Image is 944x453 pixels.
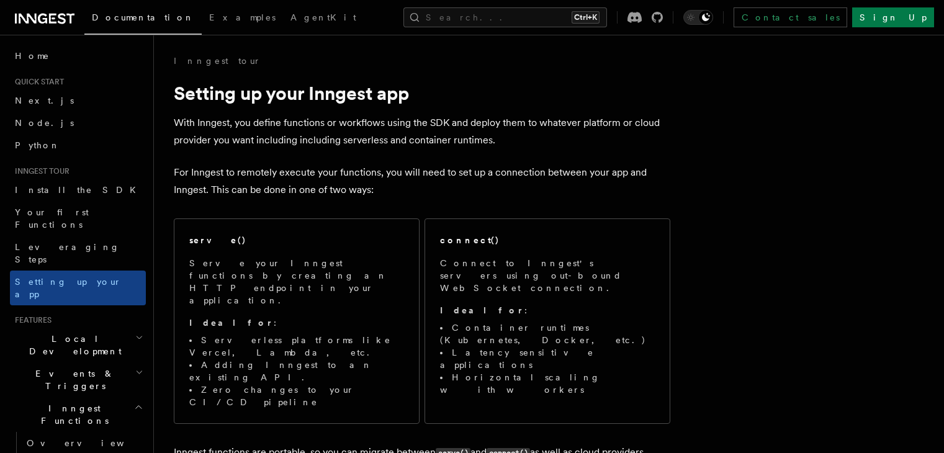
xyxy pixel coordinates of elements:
[10,315,52,325] span: Features
[15,277,122,299] span: Setting up your app
[15,242,120,264] span: Leveraging Steps
[174,114,670,149] p: With Inngest, you define functions or workflows using the SDK and deploy them to whatever platfor...
[440,304,655,316] p: :
[440,234,500,246] h2: connect()
[189,359,404,383] li: Adding Inngest to an existing API.
[10,89,146,112] a: Next.js
[440,371,655,396] li: Horizontal scaling with workers
[15,118,74,128] span: Node.js
[734,7,847,27] a: Contact sales
[15,96,74,105] span: Next.js
[10,179,146,201] a: Install the SDK
[440,305,524,315] strong: Ideal for
[440,346,655,371] li: Latency sensitive applications
[683,10,713,25] button: Toggle dark mode
[15,185,143,195] span: Install the SDK
[10,402,134,427] span: Inngest Functions
[10,328,146,362] button: Local Development
[189,334,404,359] li: Serverless platforms like Vercel, Lambda, etc.
[10,45,146,67] a: Home
[572,11,600,24] kbd: Ctrl+K
[852,7,934,27] a: Sign Up
[174,218,420,424] a: serve()Serve your Inngest functions by creating an HTTP endpoint in your application.Ideal for:Se...
[10,397,146,432] button: Inngest Functions
[15,50,50,62] span: Home
[403,7,607,27] button: Search...Ctrl+K
[174,164,670,199] p: For Inngest to remotely execute your functions, you will need to set up a connection between your...
[27,438,155,448] span: Overview
[189,234,246,246] h2: serve()
[10,134,146,156] a: Python
[10,166,70,176] span: Inngest tour
[174,82,670,104] h1: Setting up your Inngest app
[92,12,194,22] span: Documentation
[174,55,261,67] a: Inngest tour
[440,321,655,346] li: Container runtimes (Kubernetes, Docker, etc.)
[10,362,146,397] button: Events & Triggers
[15,207,89,230] span: Your first Functions
[283,4,364,34] a: AgentKit
[440,257,655,294] p: Connect to Inngest's servers using out-bound WebSocket connection.
[10,201,146,236] a: Your first Functions
[189,257,404,307] p: Serve your Inngest functions by creating an HTTP endpoint in your application.
[10,112,146,134] a: Node.js
[209,12,276,22] span: Examples
[84,4,202,35] a: Documentation
[189,318,274,328] strong: Ideal for
[10,271,146,305] a: Setting up your app
[202,4,283,34] a: Examples
[425,218,670,424] a: connect()Connect to Inngest's servers using out-bound WebSocket connection.Ideal for:Container ru...
[10,367,135,392] span: Events & Triggers
[15,140,60,150] span: Python
[10,333,135,357] span: Local Development
[10,77,64,87] span: Quick start
[189,383,404,408] li: Zero changes to your CI/CD pipeline
[189,316,404,329] p: :
[290,12,356,22] span: AgentKit
[10,236,146,271] a: Leveraging Steps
